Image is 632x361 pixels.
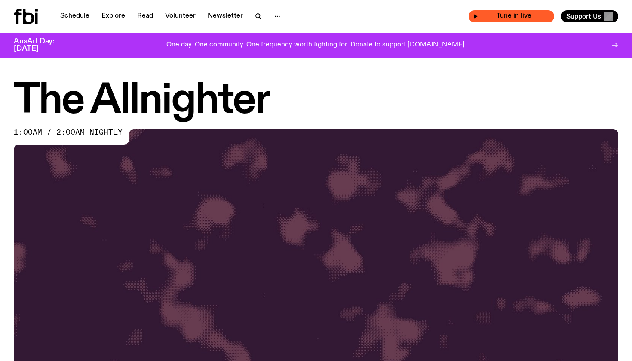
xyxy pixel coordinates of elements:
a: Read [132,10,158,22]
a: Newsletter [202,10,248,22]
h1: The Allnighter [14,82,618,120]
button: On AirThe AllnighterTune in live [469,10,554,22]
span: 1:00am / 2:00am nightly [14,129,123,136]
a: Volunteer [160,10,201,22]
span: Tune in live [478,13,550,19]
p: One day. One community. One frequency worth fighting for. Donate to support [DOMAIN_NAME]. [166,41,466,49]
button: Support Us [561,10,618,22]
a: Schedule [55,10,95,22]
a: Explore [96,10,130,22]
span: Support Us [566,12,601,20]
h3: AusArt Day: [DATE] [14,38,69,52]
